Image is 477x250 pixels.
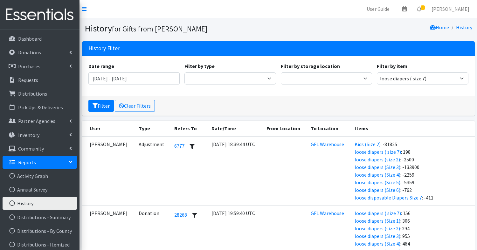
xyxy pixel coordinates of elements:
p: Distributions [18,91,47,97]
td: [DATE] 18:39:44 UTC [208,136,263,206]
a: loose diapers (size 2) [355,156,400,163]
a: 28268 [174,212,187,218]
a: Distributions [3,87,77,100]
a: loose diapers (Size 3) [355,164,400,170]
a: Distributions - Summary [3,211,77,224]
a: loose disposable Diapers Size 7 [355,194,422,201]
a: Kids (Size 2) [355,141,381,147]
a: Requests [3,74,77,86]
a: loose diapers (Size 4) [355,172,400,178]
p: Reports [18,159,36,166]
td: [PERSON_NAME] [82,136,135,206]
a: Clear Filters [115,100,155,112]
th: User [82,121,135,136]
img: HumanEssentials [3,4,77,25]
th: Date/Time [208,121,263,136]
span: 1 [421,5,425,10]
p: Partner Agencies [18,118,55,124]
a: [PERSON_NAME] [426,3,474,15]
h1: History [85,23,276,34]
label: Filter by type [184,62,215,70]
a: Pick Ups & Deliveries [3,101,77,114]
a: History [3,197,77,210]
a: Donations [3,46,77,59]
th: Type [135,121,171,136]
a: loose diapers (Size 6) [355,187,400,193]
input: January 1, 2011 - December 31, 2011 [88,72,180,84]
a: loose diapers (Size 3) [355,233,400,239]
a: loose diapers (Size 5) [355,179,400,186]
a: Reports [3,156,77,169]
a: GFL Warehouse [311,141,344,147]
td: : -81825 : 198 : -2500 : -133900 : -2259 : -5359 : -762 : -411 [351,136,474,206]
a: loose diapers (size 2) [355,225,400,232]
p: Purchases [18,63,40,70]
td: Internal Event ID: 51261 [135,136,171,206]
a: loose diapers ( size 7) [355,149,401,155]
a: Dashboard [3,32,77,45]
a: 1 [412,3,426,15]
a: Community [3,142,77,155]
a: loose diapers (Size 4) [355,240,400,247]
th: Items [351,121,474,136]
a: Distributions - By County [3,225,77,237]
p: Requests [18,77,38,83]
a: Activity Graph [3,170,77,182]
th: Refers To [170,121,208,136]
a: GFL Warehouse [311,210,344,216]
a: Home [430,24,449,30]
a: User Guide [362,3,395,15]
label: Date range [88,62,114,70]
a: Partner Agencies [3,115,77,127]
a: Purchases [3,60,77,73]
p: Donations [18,49,41,56]
a: loose diapers (Size 1) [355,218,400,224]
p: Pick Ups & Deliveries [18,104,63,111]
button: Filter [88,100,114,112]
th: To Location [307,121,351,136]
p: Inventory [18,132,39,138]
a: History [456,24,472,30]
p: Dashboard [18,36,42,42]
label: Filter by storage location [281,62,340,70]
label: Filter by item [377,62,407,70]
p: Community [18,145,44,152]
a: 6777 [174,143,184,149]
th: From Location [263,121,307,136]
h3: History Filter [88,45,120,52]
a: Annual Survey [3,183,77,196]
a: loose diapers ( size 7) [355,210,401,216]
small: for Gifts from [PERSON_NAME] [112,24,207,33]
a: Inventory [3,129,77,141]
